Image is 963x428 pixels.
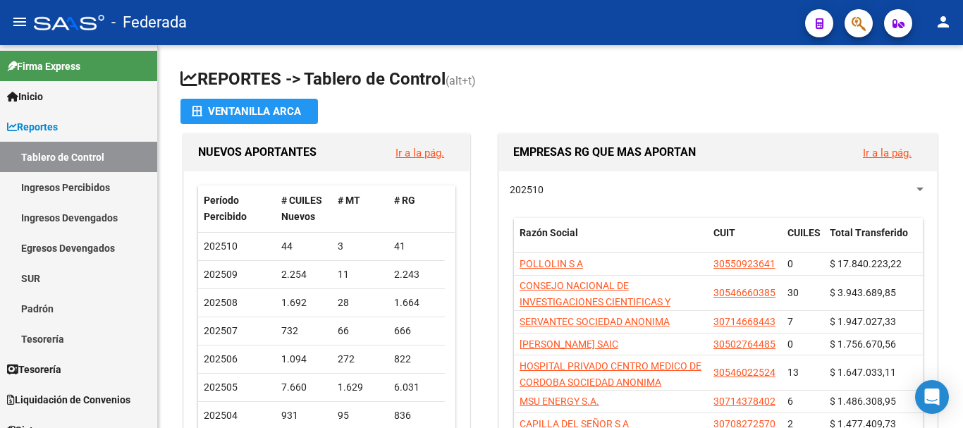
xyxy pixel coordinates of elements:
[204,381,238,393] span: 202505
[514,218,708,264] datatable-header-cell: Razón Social
[281,379,326,396] div: 7.660
[520,360,701,388] span: HOSPITAL PRIVADO CENTRO MEDICO DE CORDOBA SOCIEDAD ANONIMA
[281,267,326,283] div: 2.254
[198,185,276,232] datatable-header-cell: Período Percibido
[180,99,318,124] button: Ventanilla ARCA
[787,338,793,350] span: 0
[7,89,43,104] span: Inicio
[281,351,326,367] div: 1.094
[520,338,618,350] span: [PERSON_NAME] SAIC
[338,295,383,311] div: 28
[394,379,439,396] div: 6.031
[180,68,940,92] h1: REPORTES -> Tablero de Control
[394,238,439,255] div: 41
[111,7,187,38] span: - Federada
[281,238,326,255] div: 44
[713,396,775,407] span: 30714378402
[281,408,326,424] div: 931
[713,367,775,378] span: 30546022524
[204,410,238,421] span: 202504
[520,316,670,327] span: SERVANTEC SOCIEDAD ANONIMA
[915,380,949,414] div: Open Intercom Messenger
[446,74,476,87] span: (alt+t)
[338,195,360,206] span: # MT
[204,325,238,336] span: 202507
[830,258,902,269] span: $ 17.840.223,22
[7,59,80,74] span: Firma Express
[713,316,775,327] span: 30714668443
[394,408,439,424] div: 836
[782,218,824,264] datatable-header-cell: CUILES
[338,323,383,339] div: 66
[204,195,247,222] span: Período Percibido
[281,323,326,339] div: 732
[830,227,908,238] span: Total Transferido
[520,258,583,269] span: POLLOLIN S A
[281,195,322,222] span: # CUILES Nuevos
[11,13,28,30] mat-icon: menu
[852,140,923,166] button: Ir a la pág.
[520,280,670,324] span: CONSEJO NACIONAL DE INVESTIGACIONES CIENTIFICAS Y TECNICAS CONICET
[192,99,307,124] div: Ventanilla ARCA
[830,338,896,350] span: $ 1.756.670,56
[338,351,383,367] div: 272
[713,287,775,298] span: 30546660385
[338,267,383,283] div: 11
[510,184,544,195] span: 202510
[198,145,317,159] span: NUEVOS APORTANTES
[830,396,896,407] span: $ 1.486.308,95
[281,295,326,311] div: 1.692
[935,13,952,30] mat-icon: person
[708,218,782,264] datatable-header-cell: CUIT
[787,396,793,407] span: 6
[388,185,445,232] datatable-header-cell: # RG
[394,267,439,283] div: 2.243
[824,218,923,264] datatable-header-cell: Total Transferido
[395,147,444,159] a: Ir a la pág.
[204,240,238,252] span: 202510
[713,227,735,238] span: CUIT
[787,287,799,298] span: 30
[7,392,130,408] span: Liquidación de Convenios
[394,295,439,311] div: 1.664
[338,379,383,396] div: 1.629
[338,238,383,255] div: 3
[863,147,912,159] a: Ir a la pág.
[787,258,793,269] span: 0
[713,338,775,350] span: 30502764485
[276,185,332,232] datatable-header-cell: # CUILES Nuevos
[204,353,238,365] span: 202506
[394,323,439,339] div: 666
[713,258,775,269] span: 30550923641
[787,367,799,378] span: 13
[394,195,415,206] span: # RG
[7,362,61,377] span: Tesorería
[787,227,821,238] span: CUILES
[384,140,455,166] button: Ir a la pág.
[787,316,793,327] span: 7
[520,227,578,238] span: Razón Social
[204,269,238,280] span: 202509
[830,287,896,298] span: $ 3.943.689,85
[338,408,383,424] div: 95
[513,145,696,159] span: EMPRESAS RG QUE MAS APORTAN
[830,316,896,327] span: $ 1.947.027,33
[830,367,896,378] span: $ 1.647.033,11
[394,351,439,367] div: 822
[204,297,238,308] span: 202508
[7,119,58,135] span: Reportes
[520,396,599,407] span: MSU ENERGY S.A.
[332,185,388,232] datatable-header-cell: # MT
